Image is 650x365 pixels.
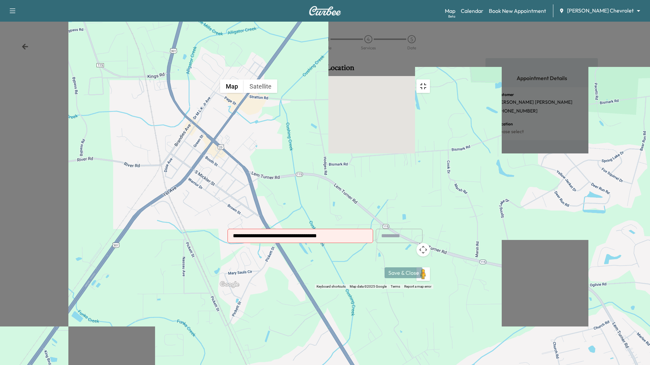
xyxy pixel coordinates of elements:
[461,7,483,15] a: Calendar
[567,7,634,15] span: [PERSON_NAME] Chevrolet
[448,14,455,19] div: Beta
[489,7,546,15] a: Book New Appointment
[309,6,341,16] img: Curbee Logo
[445,7,455,15] a: MapBeta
